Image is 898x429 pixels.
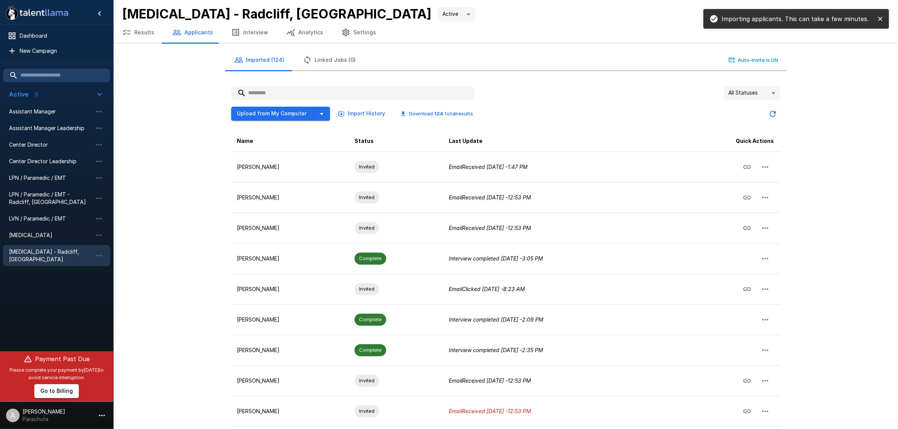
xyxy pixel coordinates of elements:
[443,130,672,152] th: Last Update
[355,377,379,384] span: Invited
[294,49,365,70] button: Linked Jobs (0)
[724,86,780,100] div: All Statuses
[449,316,543,323] i: Interview completed [DATE] - 2:09 PM
[237,163,343,171] p: [PERSON_NAME]
[237,255,343,262] p: [PERSON_NAME]
[395,108,479,120] button: Download 124 totalresults
[348,130,442,152] th: Status
[355,316,386,323] span: Complete
[237,408,343,415] p: [PERSON_NAME]
[355,255,386,262] span: Complete
[449,408,531,414] i: Email Received [DATE] - 12:53 PM
[672,130,780,152] th: Quick Actions
[738,163,756,169] span: Copy Interview Link
[449,164,528,170] i: Email Received [DATE] - 1:47 PM
[237,224,343,232] p: [PERSON_NAME]
[113,22,163,43] button: Results
[875,13,886,25] button: close
[449,347,543,353] i: Interview completed [DATE] - 2:35 PM
[437,7,475,21] div: Active
[449,194,531,201] i: Email Received [DATE] - 12:53 PM
[237,194,343,201] p: [PERSON_NAME]
[336,107,388,121] button: Import History
[738,193,756,200] span: Copy Interview Link
[449,255,543,262] i: Interview completed [DATE] - 3:05 PM
[738,407,756,414] span: Copy Interview Link
[163,22,222,43] button: Applicants
[237,285,343,293] p: [PERSON_NAME]
[449,225,531,231] i: Email Received [DATE] - 12:53 PM
[738,285,756,291] span: Copy Interview Link
[237,377,343,385] p: [PERSON_NAME]
[449,286,525,292] i: Email Clicked [DATE] - 8:23 AM
[231,107,313,121] button: Upload from My Computer
[355,194,379,201] span: Invited
[122,6,431,21] b: [MEDICAL_DATA] - Radcliff, [GEOGRAPHIC_DATA]
[727,54,780,66] button: Auto-Invite is ON
[355,285,379,293] span: Invited
[449,377,531,384] i: Email Received [DATE] - 12:53 PM
[222,22,277,43] button: Interview
[355,163,379,170] span: Invited
[237,346,343,354] p: [PERSON_NAME]
[225,49,294,70] button: Imported (124)
[231,130,349,152] th: Name
[765,106,780,121] button: Updated Today - 1:50 PM
[277,22,332,43] button: Analytics
[237,316,343,323] p: [PERSON_NAME]
[738,377,756,383] span: Copy Interview Link
[355,224,379,231] span: Invited
[355,346,386,354] span: Complete
[434,110,444,116] b: 124
[738,224,756,230] span: Copy Interview Link
[332,22,385,43] button: Settings
[721,14,869,23] p: Importing applicants. This can take a few minutes.
[355,408,379,415] span: Invited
